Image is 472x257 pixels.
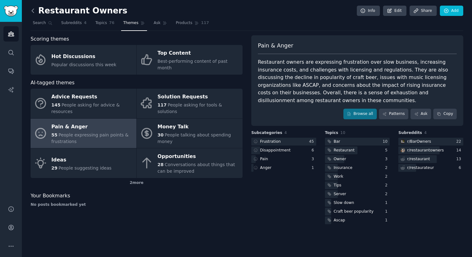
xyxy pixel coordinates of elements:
img: GummySearch logo [4,6,18,17]
div: r/ restaurant [407,156,430,162]
div: Opportunities [158,152,239,162]
span: People suggesting ideas [58,166,111,171]
div: Top Content [158,48,239,58]
a: Top ContentBest-performing content of past month [137,45,243,75]
a: Edit [383,6,406,16]
div: Ideas [52,155,112,165]
a: Ascap1 [325,216,390,224]
span: 4 [84,20,87,26]
span: Subcategories [251,130,282,136]
div: 3 [312,156,316,162]
div: Insurance [334,165,352,171]
a: Opportunities28Conversations about things that can be improved [137,148,243,178]
span: People expressing pain points & frustrations [52,132,129,144]
div: 1 [385,218,390,223]
div: Server [334,191,346,197]
div: 2 [385,165,390,171]
span: 10 [340,131,345,135]
div: Disappointment [260,148,291,153]
a: Topics76 [93,18,116,31]
a: Solution Requests117People asking for tools & solutions [137,89,243,118]
span: 30 [158,132,164,137]
div: Solution Requests [158,92,239,102]
a: Owner3 [325,155,390,163]
div: r/ restaurateur [407,165,434,171]
a: Search [31,18,55,31]
a: Ask [411,109,431,119]
img: restaurantowners [401,148,405,152]
a: Advice Requests145People asking for advice & resources [31,89,136,118]
a: Browse all [343,109,377,119]
span: 4 [284,131,287,135]
a: Info [357,6,380,16]
button: Copy [433,109,457,119]
div: Craft beer popularity [334,209,374,215]
div: Restaurant [334,148,355,153]
div: 10 [383,139,390,145]
span: 28 [158,162,164,167]
a: Money Talk30People talking about spending money [137,119,243,148]
a: r/restaurant13 [398,155,463,163]
span: Scoring themes [31,35,69,43]
div: Bar [334,139,340,145]
div: 1 [312,165,316,171]
a: Frustration45 [251,138,316,146]
img: BarOwners [401,139,405,144]
span: Products [176,20,192,26]
a: Ideas29People suggesting ideas [31,148,136,178]
div: Frustration [260,139,281,145]
span: 76 [109,20,115,26]
span: AI-tagged themes [31,79,75,87]
a: Patterns [379,109,408,119]
div: 14 [456,148,463,153]
span: Subreddits [61,20,82,26]
a: Themes [121,18,147,31]
a: Add [440,6,463,16]
a: Hot DiscussionsPopular discussions this week [31,45,136,75]
span: Popular discussions this week [52,62,116,67]
a: Work2 [325,173,390,180]
div: 6 [312,148,316,153]
div: Hot Discussions [52,52,116,62]
span: People asking for advice & resources [52,102,120,114]
a: Pain3 [251,155,316,163]
span: Topics [325,130,338,136]
div: 2 [385,191,390,197]
div: 22 [456,139,463,145]
div: Money Talk [158,122,239,132]
a: Tips2 [325,181,390,189]
div: Work [334,174,343,180]
span: 55 [52,132,57,137]
div: 1 [385,200,390,206]
a: Slow down1 [325,199,390,207]
div: Pain & Anger [52,122,133,132]
div: Owner [334,156,346,162]
a: Share [410,6,436,16]
div: 2 more [31,178,243,188]
span: Pain & Anger [258,42,293,50]
a: Anger1 [251,164,316,172]
span: Your Bookmarks [31,192,70,200]
span: Ask [154,20,160,26]
a: Products117 [174,18,211,31]
span: Topics [95,20,107,26]
div: 3 [385,156,390,162]
span: Search [33,20,46,26]
div: 13 [456,156,463,162]
a: Craft beer popularity1 [325,208,390,215]
div: No posts bookmarked yet [31,202,243,208]
a: r/restaurateur6 [398,164,463,172]
div: r/ restaurantowners [407,148,444,153]
span: Best-performing content of past month [158,59,228,70]
a: Ask [151,18,169,31]
div: 5 [385,148,390,153]
a: Subreddits4 [59,18,89,31]
a: Disappointment6 [251,146,316,154]
span: People talking about spending money [158,132,231,144]
span: People asking for tools & solutions [158,102,222,114]
div: Anger [260,165,272,171]
span: Subreddits [398,130,422,136]
a: restaurantownersr/restaurantowners14 [398,146,463,154]
a: Bar10 [325,138,390,146]
a: Pain & Anger55People expressing pain points & frustrations [31,119,136,148]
